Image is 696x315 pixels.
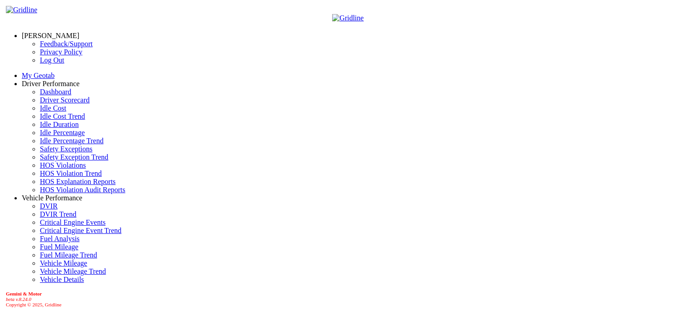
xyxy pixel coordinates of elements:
[40,121,79,128] a: Idle Duration
[40,227,121,234] a: Critical Engine Event Trend
[40,96,90,104] a: Driver Scorecard
[40,48,82,56] a: Privacy Policy
[40,259,87,267] a: Vehicle Mileage
[332,14,363,22] img: Gridline
[6,6,37,14] img: Gridline
[40,56,64,64] a: Log Out
[6,291,692,307] div: Copyright © 2025, Gridline
[40,243,78,251] a: Fuel Mileage
[22,80,80,87] a: Driver Performance
[22,194,82,202] a: Vehicle Performance
[40,235,80,242] a: Fuel Analysis
[22,32,79,39] a: [PERSON_NAME]
[40,129,85,136] a: Idle Percentage
[40,137,103,145] a: Idle Percentage Trend
[40,218,106,226] a: Critical Engine Events
[40,178,116,185] a: HOS Explanation Reports
[40,161,86,169] a: HOS Violations
[40,104,66,112] a: Idle Cost
[40,170,102,177] a: HOS Violation Trend
[40,186,126,194] a: HOS Violation Audit Reports
[40,112,85,120] a: Idle Cost Trend
[40,276,84,283] a: Vehicle Details
[40,251,97,259] a: Fuel Mileage Trend
[40,88,71,96] a: Dashboard
[6,291,42,296] b: Gemini & Motor
[40,267,106,275] a: Vehicle Mileage Trend
[40,153,108,161] a: Safety Exception Trend
[6,296,31,302] i: beta v.8.24.0
[40,40,92,48] a: Feedback/Support
[40,210,76,218] a: DVIR Trend
[40,145,92,153] a: Safety Exceptions
[40,202,58,210] a: DVIR
[22,72,54,79] a: My Geotab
